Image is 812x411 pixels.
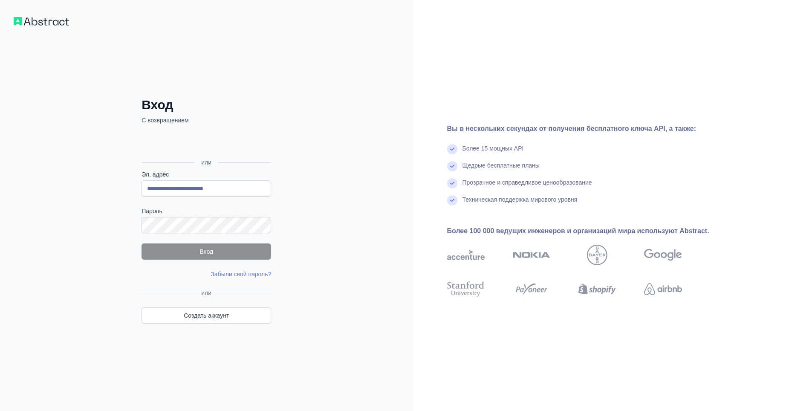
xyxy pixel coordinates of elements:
img: отметьте галочкой [447,195,457,205]
ya-tr-span: Техническая поддержка мирового уровня [462,196,578,203]
img: отметьте галочкой [447,178,457,188]
img: акцентировать [447,245,485,265]
img: отметьте галочкой [447,144,457,154]
span: или [198,289,215,297]
ya-tr-span: Щедрые бесплатные планы [462,162,540,169]
img: nokia [513,245,550,265]
ya-tr-span: Более 100 000 ведущих инженеров и организаций мира используют Abstract. [447,227,709,234]
iframe: Кнопка «Войти с помощью аккаунта Google» [137,134,274,153]
img: Shopify [578,280,616,298]
ya-tr-span: Вы в нескольких секундах от получения бесплатного ключа API, а также: [447,125,696,132]
img: Рабочий процесс [14,17,69,26]
img: байер [587,245,607,265]
ya-tr-span: Эл. адрес [142,171,169,178]
button: Вход [142,243,271,260]
ya-tr-span: или [201,159,211,166]
img: airbnb [644,280,682,298]
ya-tr-span: Более 15 мощных API [462,145,524,152]
img: Google [644,245,682,265]
ya-tr-span: Прозрачное и справедливое ценообразование [462,179,592,186]
ya-tr-span: Вход [142,98,173,112]
a: Забыли свой пароль? [211,271,271,278]
a: Создать аккаунт [142,307,271,324]
ya-tr-span: С возвращением [142,117,188,124]
ya-tr-span: Создать аккаунт [184,311,229,320]
img: отметьте галочкой [447,161,457,171]
ya-tr-span: Пароль [142,208,162,214]
img: платежный агент [513,280,550,298]
img: стэнфордский университет [447,280,485,298]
